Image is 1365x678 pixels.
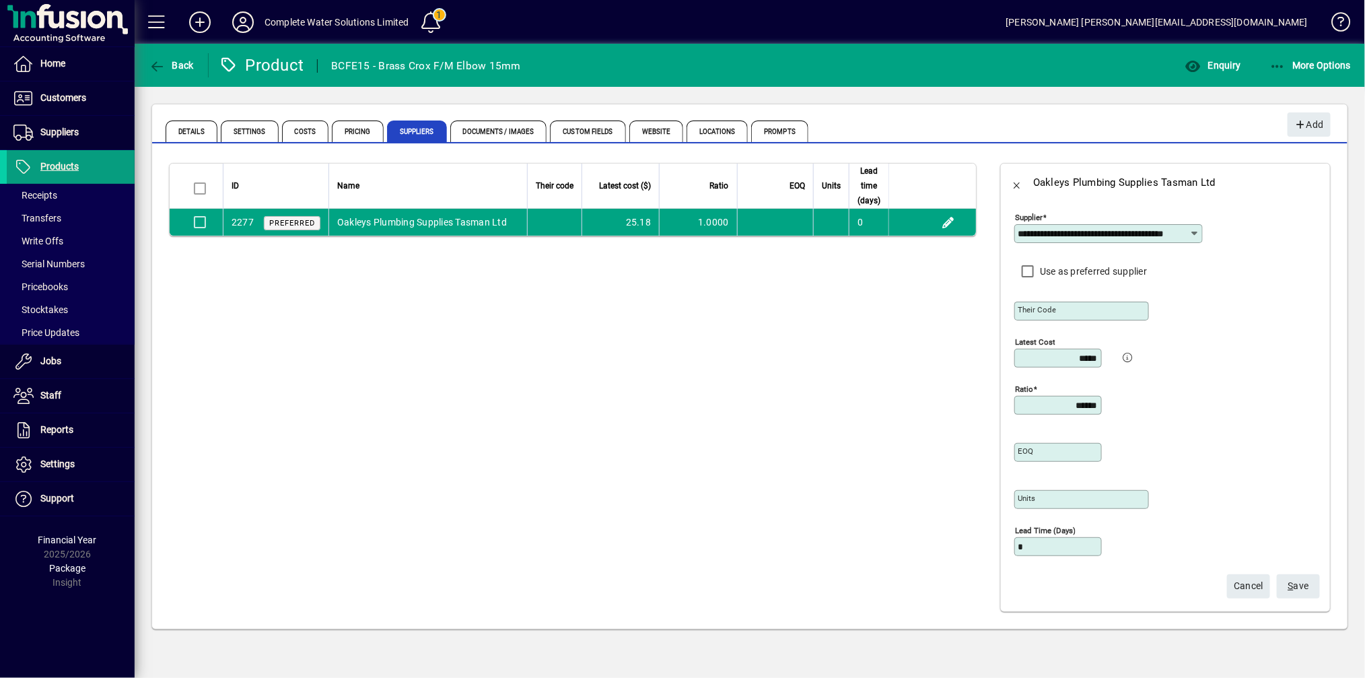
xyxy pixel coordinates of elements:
[1015,526,1076,535] mat-label: Lead time (days)
[1227,574,1270,599] button: Cancel
[7,275,135,298] a: Pricebooks
[282,121,329,142] span: Costs
[1185,60,1240,71] span: Enquiry
[1018,446,1033,456] mat-label: EOQ
[7,207,135,230] a: Transfers
[710,178,729,193] span: Ratio
[40,390,61,401] span: Staff
[7,230,135,252] a: Write Offs
[1018,305,1056,314] mat-label: Their code
[7,298,135,321] a: Stocktakes
[7,448,135,481] a: Settings
[49,563,85,574] span: Package
[337,178,359,193] span: Name
[135,53,209,77] app-page-header-button: Back
[387,121,447,142] span: Suppliers
[1266,53,1355,77] button: More Options
[13,304,68,315] span: Stocktakes
[7,252,135,275] a: Serial Numbers
[40,493,74,504] span: Support
[40,161,79,172] span: Products
[1288,112,1331,137] button: Add
[450,121,547,142] span: Documents / Images
[13,213,61,224] span: Transfers
[1015,213,1043,222] mat-label: Supplier
[1269,60,1352,71] span: More Options
[659,209,736,236] td: 1.0000
[221,121,279,142] span: Settings
[166,121,217,142] span: Details
[1033,172,1216,193] div: Oakleys Plumbing Supplies Tasman Ltd
[7,116,135,149] a: Suppliers
[7,47,135,81] a: Home
[550,121,625,142] span: Custom Fields
[40,424,73,435] span: Reports
[790,178,805,193] span: EOQ
[582,209,659,236] td: 25.18
[599,178,651,193] span: Latest cost ($)
[1015,384,1033,394] mat-label: Ratio
[7,413,135,447] a: Reports
[13,259,85,269] span: Serial Numbers
[1018,494,1035,503] mat-label: Units
[1288,580,1294,591] span: S
[232,178,239,193] span: ID
[7,482,135,516] a: Support
[40,127,79,137] span: Suppliers
[1288,575,1309,597] span: ave
[13,236,63,246] span: Write Offs
[178,10,221,34] button: Add
[40,459,75,469] span: Settings
[1277,574,1320,599] button: Save
[1001,166,1033,199] button: Back
[1015,337,1055,347] mat-label: Latest cost
[1321,3,1348,46] a: Knowledge Base
[38,535,97,545] span: Financial Year
[1006,11,1308,33] div: [PERSON_NAME] [PERSON_NAME][EMAIL_ADDRESS][DOMAIN_NAME]
[40,58,65,69] span: Home
[849,209,888,236] td: 0
[629,121,684,142] span: Website
[145,53,197,77] button: Back
[269,219,315,228] span: Preferred
[1181,53,1244,77] button: Enquiry
[219,55,304,76] div: Product
[1294,114,1323,136] span: Add
[7,345,135,378] a: Jobs
[1037,265,1147,278] label: Use as preferred supplier
[221,10,265,34] button: Profile
[332,121,384,142] span: Pricing
[13,327,79,338] span: Price Updates
[40,355,61,366] span: Jobs
[1234,575,1263,597] span: Cancel
[858,164,880,208] span: Lead time (days)
[751,121,808,142] span: Prompts
[328,209,527,236] td: Oakleys Plumbing Supplies Tasman Ltd
[40,92,86,103] span: Customers
[331,55,521,77] div: BCFE15 - Brass Crox F/M Elbow 15mm
[822,178,841,193] span: Units
[13,281,68,292] span: Pricebooks
[149,60,194,71] span: Back
[265,11,409,33] div: Complete Water Solutions Limited
[7,81,135,115] a: Customers
[232,215,254,230] div: 2277
[536,178,573,193] span: Their code
[687,121,748,142] span: Locations
[13,190,57,201] span: Receipts
[7,321,135,344] a: Price Updates
[7,184,135,207] a: Receipts
[7,379,135,413] a: Staff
